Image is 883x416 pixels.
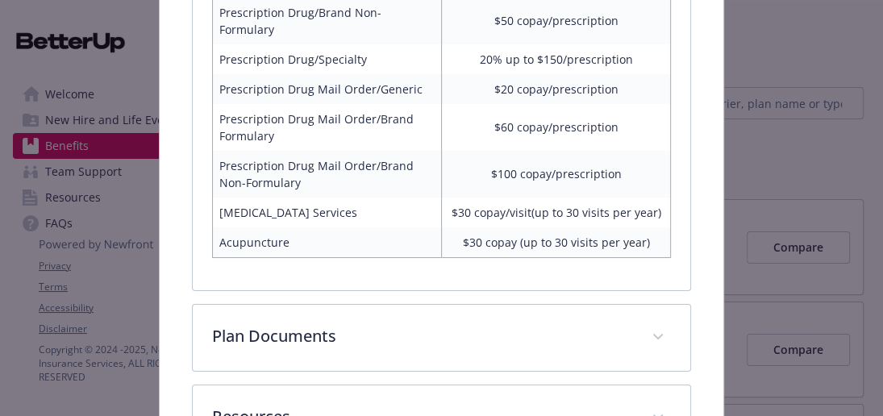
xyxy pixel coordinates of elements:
[441,151,670,198] td: $100 copay/prescription
[193,305,690,371] div: Plan Documents
[213,198,442,227] td: [MEDICAL_DATA] Services
[212,324,632,348] p: Plan Documents
[441,227,670,258] td: $30 copay (up to 30 visits per year)
[213,151,442,198] td: Prescription Drug Mail Order/Brand Non-Formulary
[441,198,670,227] td: $30 copay/visit(up to 30 visits per year)
[441,74,670,104] td: $20 copay/prescription
[213,44,442,74] td: Prescription Drug/Specialty
[213,104,442,151] td: Prescription Drug Mail Order/Brand Formulary
[213,74,442,104] td: Prescription Drug Mail Order/Generic
[441,44,670,74] td: 20% up to $150/prescription
[213,227,442,258] td: Acupuncture
[441,104,670,151] td: $60 copay/prescription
